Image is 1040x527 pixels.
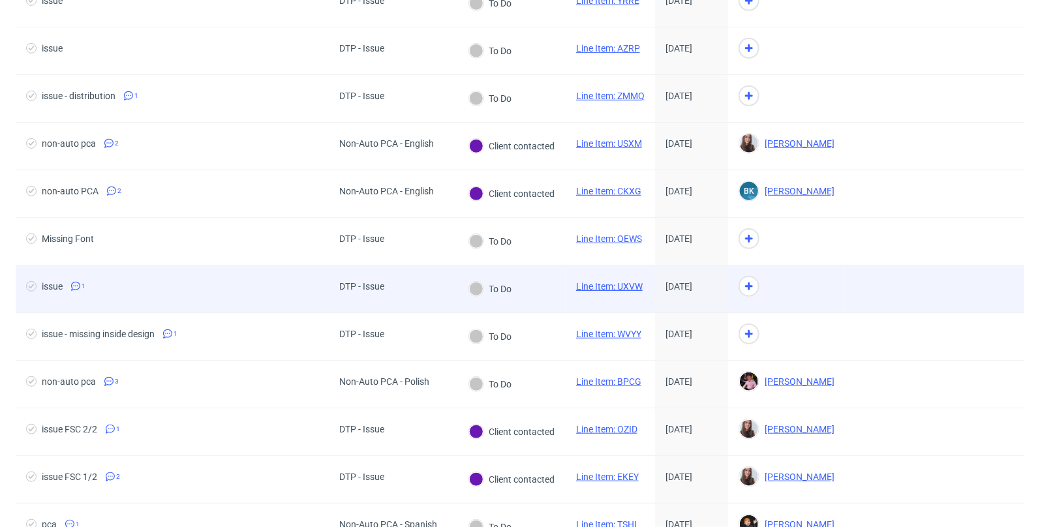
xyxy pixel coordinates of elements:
div: To Do [469,91,512,106]
span: 1 [116,424,120,434]
a: Line Item: QEWS [576,233,642,244]
span: 1 [174,329,177,339]
span: [DATE] [665,138,692,149]
span: [PERSON_NAME] [759,186,834,196]
span: 2 [117,186,121,196]
div: DTP - Issue [339,233,384,244]
span: [PERSON_NAME] [759,376,834,387]
span: 1 [134,91,138,101]
div: DTP - Issue [339,424,384,434]
img: Sandra Beśka [740,468,758,486]
span: [DATE] [665,424,692,434]
span: [DATE] [665,281,692,292]
div: Client contacted [469,472,555,487]
div: To Do [469,282,512,296]
span: 3 [115,376,119,387]
div: issue - distribution [42,91,115,101]
div: DTP - Issue [339,43,384,53]
div: issue FSC 2/2 [42,424,97,434]
div: Non-Auto PCA - Polish [339,376,429,387]
div: Client contacted [469,139,555,153]
div: Non-Auto PCA - English [339,186,434,196]
span: [PERSON_NAME] [759,138,834,149]
div: DTP - Issue [339,329,384,339]
div: Missing Font [42,233,94,244]
a: Line Item: EKEY [576,472,639,482]
div: Client contacted [469,187,555,201]
a: Line Item: AZRP [576,43,640,53]
span: [DATE] [665,329,692,339]
a: Line Item: BPCG [576,376,641,387]
div: issue FSC 1/2 [42,472,97,482]
span: 2 [115,138,119,149]
img: Sandra Beśka [740,134,758,153]
span: [DATE] [665,376,692,387]
a: Line Item: USXM [576,138,642,149]
div: issue [42,281,63,292]
div: non-auto pca [42,138,96,149]
div: issue - missing inside design [42,329,155,339]
a: Line Item: CKXG [576,186,641,196]
div: Client contacted [469,425,555,439]
div: issue [42,43,63,53]
div: non-auto PCA [42,186,99,196]
img: Aleks Ziemkowski [740,372,758,391]
span: 2 [116,472,120,482]
span: [DATE] [665,233,692,244]
span: [DATE] [665,43,692,53]
a: Line Item: ZMMQ [576,91,645,101]
div: DTP - Issue [339,91,384,101]
span: [DATE] [665,472,692,482]
span: [DATE] [665,186,692,196]
div: To Do [469,234,512,248]
div: Non-Auto PCA - English [339,138,434,149]
div: DTP - Issue [339,281,384,292]
span: [PERSON_NAME] [759,472,834,482]
a: Line Item: OZID [576,424,637,434]
img: Sandra Beśka [740,420,758,438]
a: Line Item: WVYY [576,329,641,339]
div: To Do [469,329,512,344]
div: DTP - Issue [339,472,384,482]
div: To Do [469,377,512,391]
div: To Do [469,44,512,58]
div: non-auto pca [42,376,96,387]
figcaption: BK [740,182,758,200]
span: [PERSON_NAME] [759,424,834,434]
a: Line Item: UXVW [576,281,643,292]
span: 1 [82,281,85,292]
span: [DATE] [665,91,692,101]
